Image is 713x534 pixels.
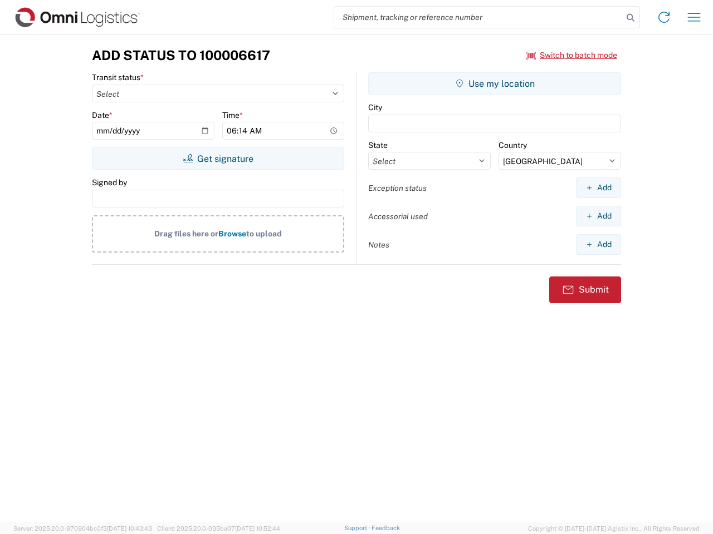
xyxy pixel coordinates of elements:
[13,525,152,532] span: Server: 2025.20.0-970904bc0f3
[368,240,389,250] label: Notes
[576,206,621,226] button: Add
[218,229,246,238] span: Browse
[92,110,113,120] label: Date
[368,102,382,112] label: City
[499,140,527,150] label: Country
[334,7,623,28] input: Shipment, tracking or reference number
[549,276,621,303] button: Submit
[344,525,372,531] a: Support
[154,229,218,238] span: Drag files here or
[92,147,344,170] button: Get signature
[92,72,144,82] label: Transit status
[368,183,427,193] label: Exception status
[576,177,621,198] button: Add
[107,525,152,532] span: [DATE] 10:43:43
[235,525,280,532] span: [DATE] 10:52:44
[157,525,280,532] span: Client: 2025.20.0-035ba07
[246,229,282,238] span: to upload
[368,211,428,221] label: Accessorial used
[368,72,621,95] button: Use my location
[368,140,388,150] label: State
[528,523,700,533] span: Copyright © [DATE]-[DATE] Agistix Inc., All Rights Reserved
[222,110,243,120] label: Time
[576,234,621,255] button: Add
[372,525,400,531] a: Feedback
[526,46,617,65] button: Switch to batch mode
[92,177,127,187] label: Signed by
[92,47,270,63] h3: Add Status to 100006617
